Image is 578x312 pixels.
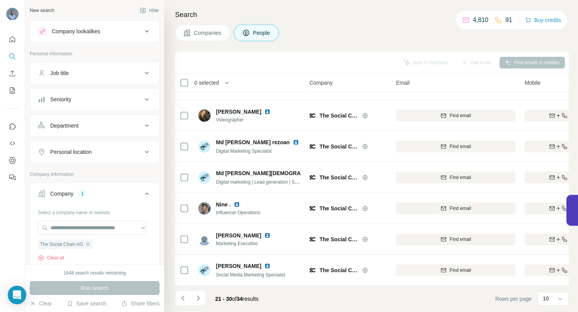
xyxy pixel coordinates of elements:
[309,113,316,119] img: Logo of The Social Chain AG
[216,262,261,270] span: [PERSON_NAME]
[175,290,190,306] button: Navigate to previous page
[216,209,260,216] span: Influencer Operations
[198,109,211,122] img: Avatar
[543,295,549,302] p: 10
[215,296,258,302] span: results
[309,174,316,181] img: Logo of The Social Chain AG
[216,179,405,185] span: Digital marketing | Lead generation | Social media marketing | Facebook marketing manager
[320,205,358,212] span: The Social Chain AG
[64,269,126,276] div: 1648 search results remaining
[320,143,358,150] span: The Social Chain AG
[320,266,358,274] span: The Social Chain AG
[38,254,64,261] button: Clear all
[6,170,19,184] button: Feedback
[320,174,358,181] span: The Social Chain AG
[30,171,160,178] p: Company information
[30,300,52,307] button: Clear
[40,241,83,248] span: The Social Chain AG
[320,235,358,243] span: The Social Chain AG
[6,32,19,46] button: Quick start
[264,109,270,115] img: LinkedIn logo
[30,7,54,14] div: New search
[6,49,19,63] button: Search
[216,240,280,247] span: Marketing Executive
[52,27,100,35] div: Company lookalikes
[50,122,78,130] div: Department
[216,108,261,116] span: [PERSON_NAME]
[30,184,159,206] button: Company1
[6,66,19,80] button: Enrich CSV
[30,116,159,135] button: Department
[450,236,471,243] span: Find email
[264,232,270,239] img: LinkedIn logo
[6,136,19,150] button: Use Surfe API
[216,116,280,123] span: Videographer
[505,15,512,25] p: 91
[30,64,159,82] button: Job title
[309,236,316,242] img: Logo of The Social Chain AG
[216,148,272,154] span: Digital Marketing Specialist
[216,169,333,177] span: Md [PERSON_NAME][DEMOGRAPHIC_DATA]
[216,201,231,208] span: Nine .
[198,202,211,215] img: Avatar
[396,79,410,87] span: Email
[234,201,240,208] img: LinkedIn logo
[175,9,569,20] h4: Search
[495,295,532,303] span: Rows per page
[396,172,515,183] button: Find email
[50,95,71,103] div: Seniority
[473,15,488,25] p: 4,810
[38,206,151,216] div: Select a company name or website
[198,264,211,276] img: Avatar
[6,8,19,20] img: Avatar
[50,69,69,77] div: Job title
[309,267,316,273] img: Logo of The Social Chain AG
[525,15,561,26] button: Buy credits
[396,110,515,121] button: Find email
[320,112,358,119] span: The Social Chain AG
[293,139,299,145] img: LinkedIn logo
[134,5,164,16] button: Hide
[30,90,159,109] button: Seniority
[198,233,211,246] img: Avatar
[396,234,515,245] button: Find email
[215,296,232,302] span: 21 - 30
[525,79,541,87] span: Mobile
[396,141,515,152] button: Find email
[67,300,106,307] button: Save search
[309,79,333,87] span: Company
[30,50,160,57] p: Personal information
[450,205,471,212] span: Find email
[450,267,471,274] span: Find email
[309,205,316,211] img: Logo of The Social Chain AG
[198,140,211,153] img: Avatar
[216,138,290,146] span: Md [PERSON_NAME] rezoan
[450,143,471,150] span: Find email
[50,148,92,156] div: Personal location
[194,29,222,37] span: Companies
[450,112,471,119] span: Find email
[450,174,471,181] span: Find email
[309,143,316,150] img: Logo of The Social Chain AG
[198,171,211,184] img: Avatar
[6,119,19,133] button: Use Surfe on LinkedIn
[264,263,270,269] img: LinkedIn logo
[8,286,26,304] div: Open Intercom Messenger
[6,153,19,167] button: Dashboard
[190,290,206,306] button: Navigate to next page
[216,272,285,278] span: Social Media Marketing Specialist
[78,190,87,197] div: 1
[216,232,261,239] span: [PERSON_NAME]
[236,296,243,302] span: 34
[194,79,219,87] span: 0 selected
[30,143,159,161] button: Personal location
[253,29,271,37] span: People
[121,300,160,307] button: Share filters
[30,22,159,41] button: Company lookalikes
[6,84,19,97] button: My lists
[50,190,73,198] div: Company
[232,296,237,302] span: of
[396,203,515,214] button: Find email
[396,264,515,276] button: Find email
